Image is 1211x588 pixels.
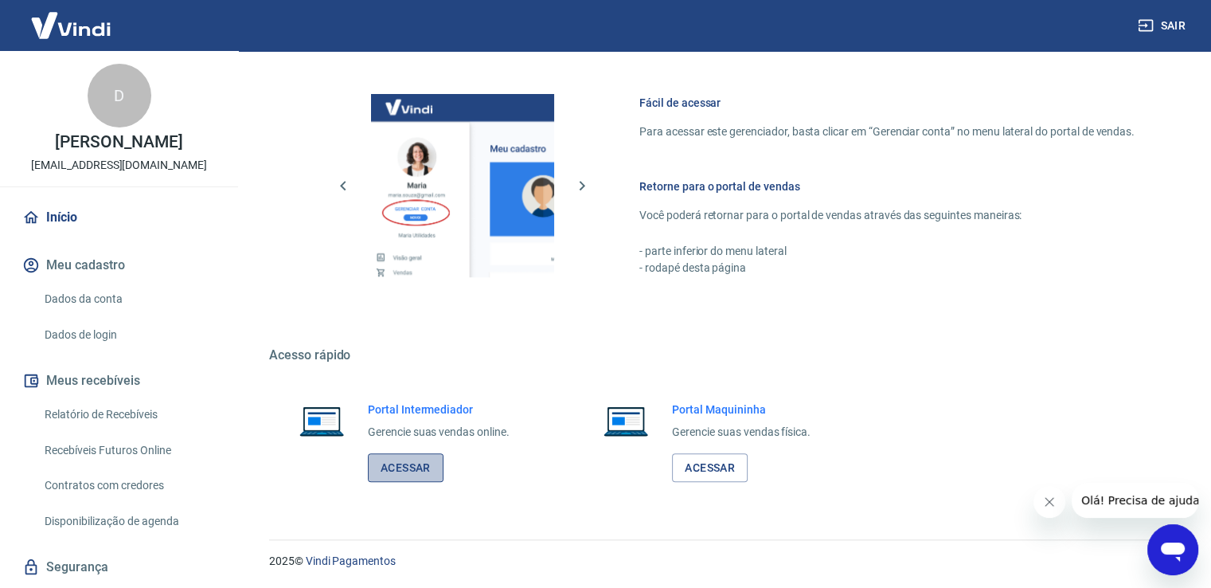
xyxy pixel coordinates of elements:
p: [EMAIL_ADDRESS][DOMAIN_NAME] [31,157,207,174]
img: Vindi [19,1,123,49]
p: - rodapé desta página [639,260,1135,276]
a: Relatório de Recebíveis [38,398,219,431]
h6: Fácil de acessar [639,95,1135,111]
img: Imagem da dashboard mostrando o botão de gerenciar conta na sidebar no lado esquerdo [371,94,554,277]
iframe: Fechar mensagem [1033,486,1065,518]
span: Olá! Precisa de ajuda? [10,11,134,24]
a: Segurança [19,550,219,585]
h5: Acesso rápido [269,347,1173,363]
a: Dados de login [38,319,219,351]
p: [PERSON_NAME] [55,134,182,151]
p: Gerencie suas vendas online. [368,424,510,441]
div: D [88,64,151,127]
iframe: Botão para abrir a janela de mensagens [1147,524,1198,575]
button: Meu cadastro [19,248,219,283]
h6: Retorne para o portal de vendas [639,178,1135,194]
iframe: Mensagem da empresa [1072,483,1198,518]
a: Acessar [672,453,748,483]
h6: Portal Intermediador [368,402,510,417]
p: Você poderá retornar para o portal de vendas através das seguintes maneiras: [639,207,1135,224]
p: Para acessar este gerenciador, basta clicar em “Gerenciar conta” no menu lateral do portal de ven... [639,123,1135,140]
p: - parte inferior do menu lateral [639,243,1135,260]
button: Sair [1135,11,1192,41]
button: Meus recebíveis [19,363,219,398]
p: Gerencie suas vendas física. [672,424,811,441]
img: Imagem de um notebook aberto [288,402,355,440]
a: Vindi Pagamentos [306,555,396,567]
a: Disponibilização de agenda [38,505,219,538]
a: Contratos com credores [38,469,219,502]
img: Imagem de um notebook aberto [592,402,659,440]
h6: Portal Maquininha [672,402,811,417]
a: Recebíveis Futuros Online [38,434,219,467]
p: 2025 © [269,553,1173,570]
a: Dados da conta [38,283,219,316]
a: Acessar [368,453,443,483]
a: Início [19,200,219,235]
